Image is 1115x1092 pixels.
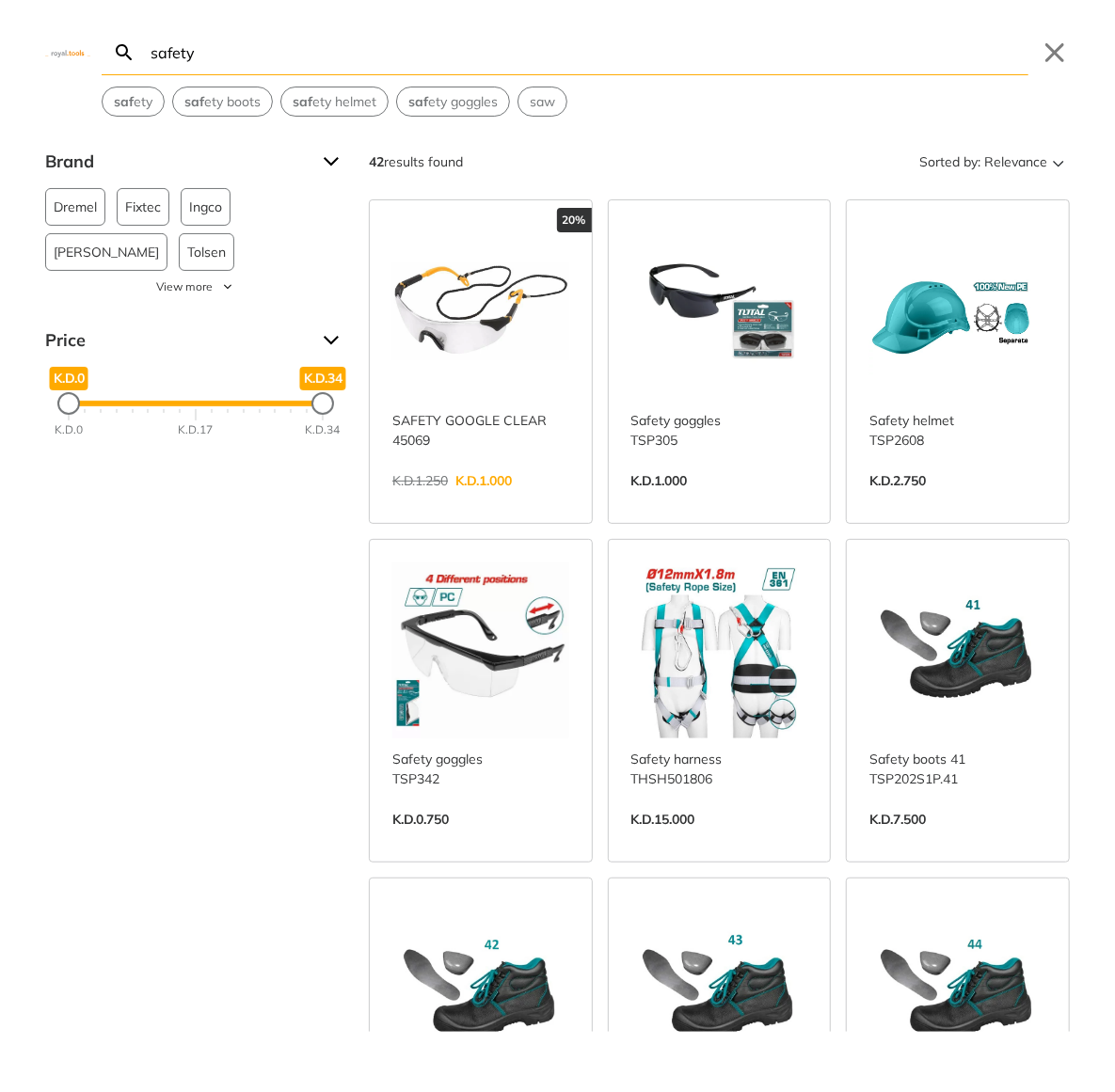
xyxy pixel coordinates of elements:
[45,188,105,226] button: Dremel
[117,188,169,226] button: Fixtec
[916,147,1070,177] button: Sorted by:Relevance Sort
[1040,38,1070,68] button: Close
[125,189,161,225] span: Fixtec
[293,93,312,110] strong: saf
[45,233,167,271] button: [PERSON_NAME]
[189,189,222,225] span: Ingco
[1047,150,1070,173] svg: Sort
[184,92,261,112] span: ety boots
[54,189,97,225] span: Dremel
[397,87,509,116] button: Select suggestion: safety goggles
[114,93,134,110] strong: saf
[55,422,83,439] div: K.D.0
[57,392,80,415] div: Minimum Price
[45,325,309,356] span: Price
[147,30,1028,74] input: Search…
[179,233,234,271] button: Tolsen
[369,147,463,177] div: results found
[113,41,135,64] svg: Search
[518,87,567,117] div: Suggestion: saw
[396,87,510,117] div: Suggestion: safety goggles
[45,147,309,177] span: Brand
[179,422,214,439] div: K.D.17
[54,234,159,270] span: [PERSON_NAME]
[306,422,341,439] div: K.D.34
[293,92,376,112] span: ety helmet
[114,92,152,112] span: ety
[184,93,204,110] strong: saf
[311,392,334,415] div: Maximum Price
[280,87,389,117] div: Suggestion: safety helmet
[187,234,226,270] span: Tolsen
[156,278,213,295] span: View more
[518,87,566,116] button: Select suggestion: saw
[173,87,272,116] button: Select suggestion: safety boots
[281,87,388,116] button: Select suggestion: safety helmet
[102,87,165,117] div: Suggestion: safety
[557,208,592,232] div: 20%
[45,48,90,56] img: Close
[530,92,555,112] span: saw
[984,147,1047,177] span: Relevance
[103,87,164,116] button: Select suggestion: safety
[45,278,346,295] button: View more
[172,87,273,117] div: Suggestion: safety boots
[181,188,231,226] button: Ingco
[408,93,428,110] strong: saf
[369,153,384,170] strong: 42
[408,92,498,112] span: ety goggles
